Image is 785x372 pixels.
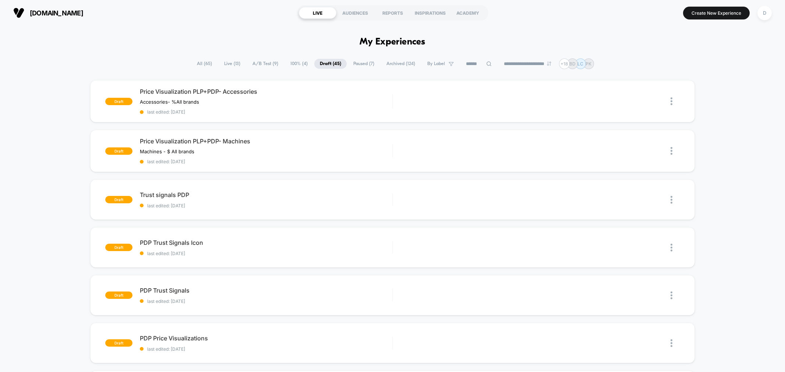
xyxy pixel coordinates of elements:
[671,97,672,105] img: close
[219,59,246,69] span: Live ( 13 )
[285,59,313,69] span: 100% ( 4 )
[140,88,392,95] span: Price Visualization PLP+PDP- Accessories
[105,98,132,105] span: draft
[30,9,83,17] span: [DOMAIN_NAME]
[411,7,449,19] div: INSPIRATIONS
[577,61,583,67] p: LC
[299,7,336,19] div: LIVE
[348,59,380,69] span: Paused ( 7 )
[671,339,672,347] img: close
[11,7,85,19] button: [DOMAIN_NAME]
[140,298,392,304] span: last edited: [DATE]
[105,244,132,251] span: draft
[140,149,194,154] span: Machines - $ All brands
[140,137,392,145] span: Price Visualization PLP+PDP- Machines
[140,99,199,105] span: Accessories- %All brands
[140,109,392,115] span: last edited: [DATE]
[381,59,421,69] span: Archived ( 124 )
[547,61,551,66] img: end
[105,196,132,203] span: draft
[140,191,392,198] span: Trust signals PDP
[140,159,392,164] span: last edited: [DATE]
[427,61,445,67] span: By Label
[374,7,411,19] div: REPORTS
[671,147,672,155] img: close
[559,58,570,69] div: + 18
[140,287,392,294] span: PDP Trust Signals
[140,346,392,352] span: last edited: [DATE]
[671,291,672,299] img: close
[671,244,672,251] img: close
[105,339,132,347] span: draft
[755,6,774,21] button: D
[191,59,218,69] span: All ( 65 )
[683,7,750,19] button: Create New Experience
[336,7,374,19] div: AUDIENCES
[247,59,284,69] span: A/B Test ( 9 )
[140,203,392,208] span: last edited: [DATE]
[105,147,132,155] span: draft
[671,196,672,204] img: close
[140,251,392,256] span: last edited: [DATE]
[13,7,24,18] img: Visually logo
[140,239,392,246] span: PDP Trust Signals Icon
[140,335,392,342] span: PDP Price Visualizations
[314,59,347,69] span: Draft ( 45 )
[105,291,132,299] span: draft
[360,37,425,47] h1: My Experiences
[757,6,772,20] div: D
[586,61,591,67] p: PK
[569,61,576,67] p: BD
[449,7,487,19] div: ACADEMY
